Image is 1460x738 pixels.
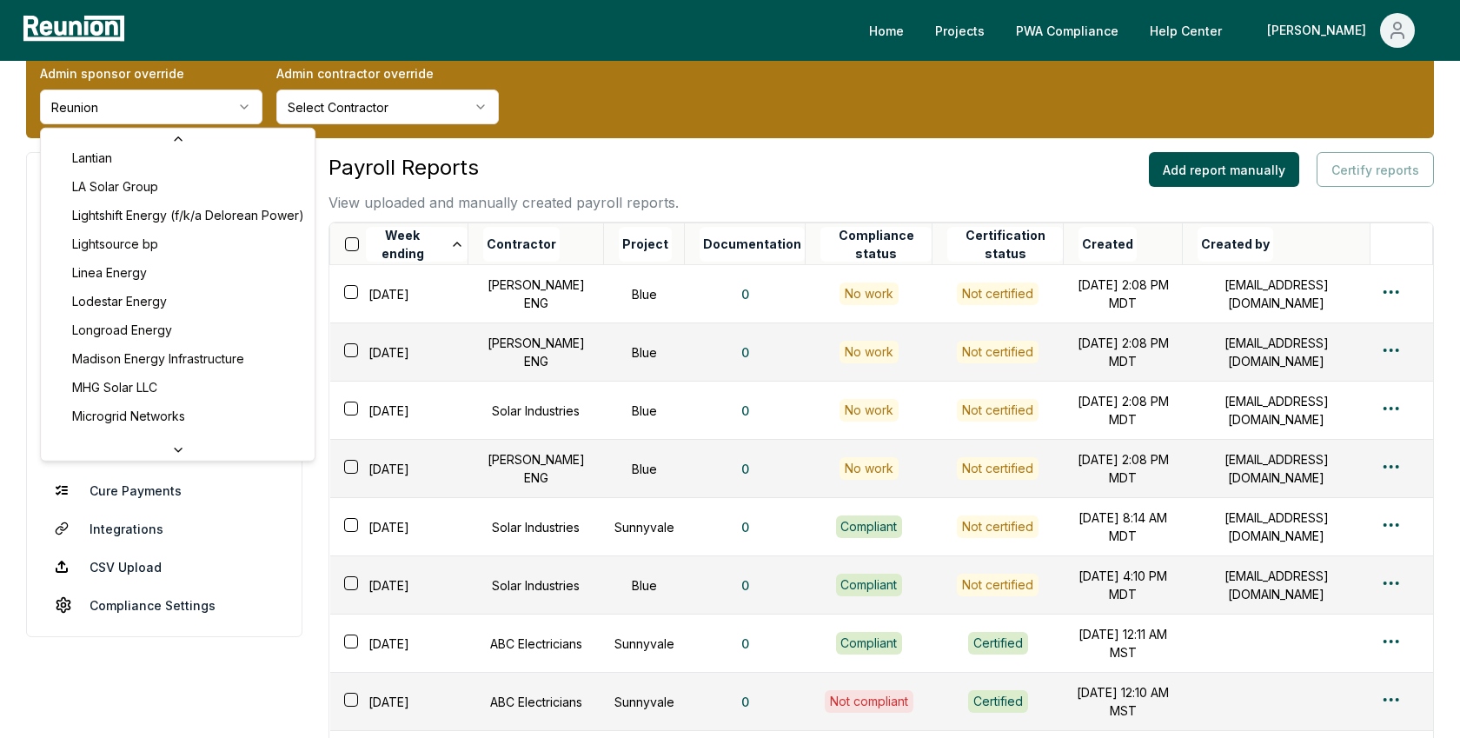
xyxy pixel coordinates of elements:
span: Longroad Energy [72,321,172,339]
span: MHG Solar LLC [72,378,157,396]
span: Lodestar Energy [72,292,167,310]
span: Microgrid Networks [72,407,185,425]
span: Lightsource bp [72,235,158,253]
span: Madison Energy Infrastructure [72,349,244,368]
span: Lantian [72,149,112,167]
span: [US_STATE] Energy Developers, Inc. [72,435,283,454]
span: LA Solar Group [72,177,158,196]
span: Linea Energy [72,263,147,282]
span: Lightshift Energy (f/k/a Delorean Power) [72,206,304,224]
